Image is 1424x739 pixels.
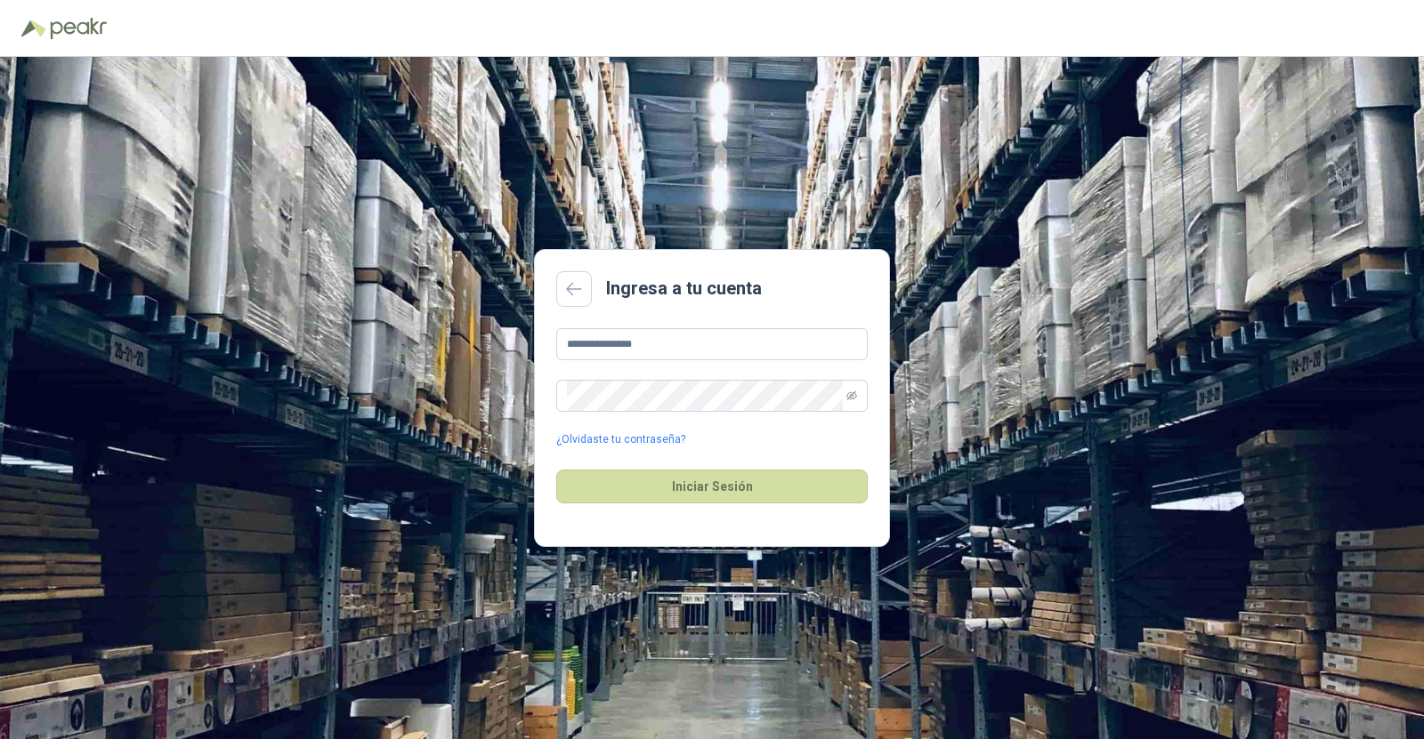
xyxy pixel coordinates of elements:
[556,470,868,503] button: Iniciar Sesión
[21,20,46,37] img: Logo
[50,18,107,39] img: Peakr
[556,431,685,448] a: ¿Olvidaste tu contraseña?
[846,390,857,401] span: eye-invisible
[606,275,762,302] h2: Ingresa a tu cuenta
